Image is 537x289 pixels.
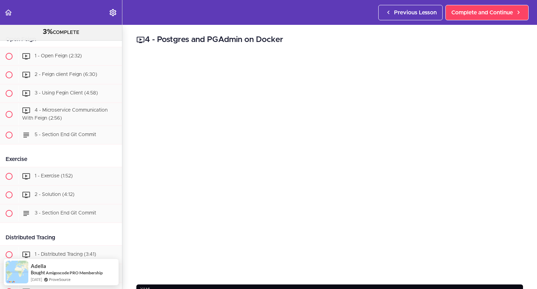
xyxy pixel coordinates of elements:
iframe: Video Player [136,56,523,274]
span: Adella [31,263,46,269]
span: 2 - Feign client Feign (6:30) [35,72,97,77]
span: Bought [31,270,45,275]
span: 4 - Microservice Communication With Feign (2:56) [22,108,108,121]
span: 1 - Distributed Tracing (3:41) [35,252,96,257]
div: COMPLETE [9,28,113,37]
a: Complete and Continue [445,5,529,20]
span: Previous Lesson [394,8,437,17]
span: 2 - Solution (4:12) [35,192,74,197]
span: Complete and Continue [451,8,513,17]
span: 1 - Exercise (1:52) [35,174,73,179]
span: [DATE] [31,276,42,282]
svg: Back to course curriculum [4,8,13,17]
span: 1 - Open Feign (2:32) [35,54,82,58]
span: 5 - Section End Git Commit [35,133,96,138]
a: Amigoscode PRO Membership [46,270,103,276]
h2: 4 - Postgres and PGAdmin on Docker [136,34,523,46]
span: 3 - Using Fegin Client (4:58) [35,91,98,96]
span: 3% [43,28,53,35]
img: provesource social proof notification image [6,261,28,283]
svg: Settings Menu [109,8,117,17]
a: ProveSource [49,277,71,282]
a: Previous Lesson [378,5,443,20]
span: 3 - Section End Git Commit [35,211,96,216]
